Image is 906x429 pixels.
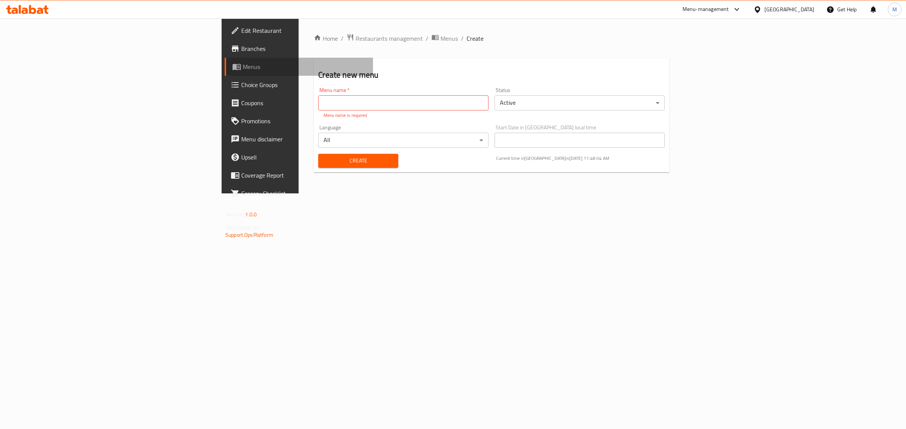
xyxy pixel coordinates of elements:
[243,62,367,71] span: Menus
[241,44,367,53] span: Branches
[225,210,244,219] span: Version:
[347,34,423,43] a: Restaurants management
[225,184,373,202] a: Grocery Checklist
[431,34,458,43] a: Menus
[225,130,373,148] a: Menu disclaimer
[241,26,367,35] span: Edit Restaurant
[683,5,729,14] div: Menu-management
[225,166,373,184] a: Coverage Report
[324,112,483,119] p: Menu name is required
[225,40,373,58] a: Branches
[356,34,423,43] span: Restaurants management
[241,171,367,180] span: Coverage Report
[225,112,373,130] a: Promotions
[461,34,464,43] li: /
[764,5,814,14] div: [GEOGRAPHIC_DATA]
[496,155,665,162] p: Current time in [GEOGRAPHIC_DATA] is [DATE] 11:48:04 AM
[318,95,488,110] input: Please enter Menu name
[241,153,367,162] span: Upsell
[225,94,373,112] a: Coupons
[441,34,458,43] span: Menus
[314,34,669,43] nav: breadcrumb
[225,58,373,76] a: Menus
[467,34,484,43] span: Create
[225,222,260,232] span: Get support on:
[318,154,398,168] button: Create
[318,133,488,148] div: All
[426,34,428,43] li: /
[225,21,373,40] a: Edit Restaurant
[318,69,665,81] h2: Create new menu
[225,148,373,166] a: Upsell
[225,230,273,240] a: Support.OpsPlatform
[245,210,257,219] span: 1.0.0
[241,189,367,198] span: Grocery Checklist
[241,80,367,89] span: Choice Groups
[892,5,897,14] span: M
[324,156,392,165] span: Create
[241,135,367,144] span: Menu disclaimer
[241,98,367,107] span: Coupons
[225,76,373,94] a: Choice Groups
[495,95,665,110] div: Active
[241,116,367,126] span: Promotions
